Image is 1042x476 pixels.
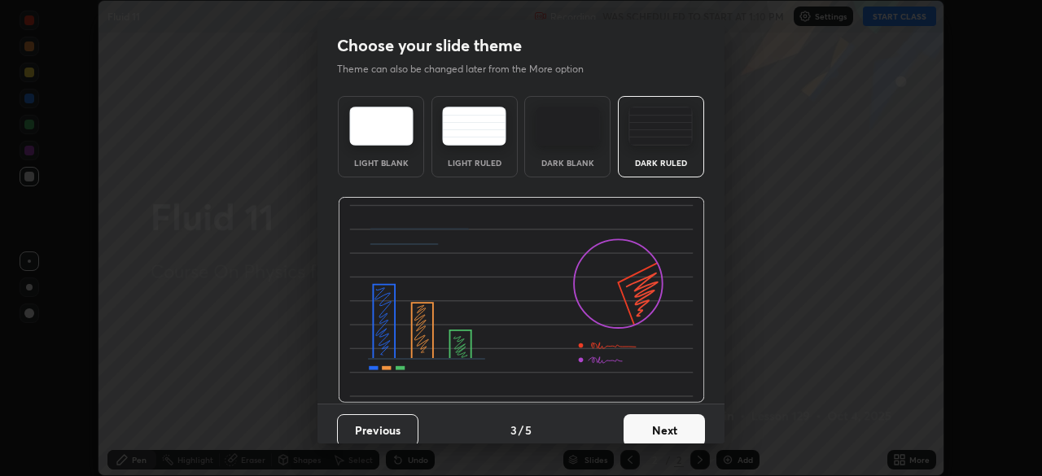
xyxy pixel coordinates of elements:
[525,421,532,439] h4: 5
[338,197,705,404] img: darkRuledThemeBanner.864f114c.svg
[535,159,600,167] div: Dark Blank
[536,107,600,146] img: darkTheme.f0cc69e5.svg
[337,35,522,56] h2: Choose your slide theme
[510,421,517,439] h4: 3
[624,414,705,447] button: Next
[442,107,506,146] img: lightRuledTheme.5fabf969.svg
[348,159,414,167] div: Light Blank
[628,107,693,146] img: darkRuledTheme.de295e13.svg
[519,421,523,439] h4: /
[349,107,414,146] img: lightTheme.e5ed3b09.svg
[337,62,601,76] p: Theme can also be changed later from the More option
[628,159,694,167] div: Dark Ruled
[337,414,418,447] button: Previous
[442,159,507,167] div: Light Ruled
